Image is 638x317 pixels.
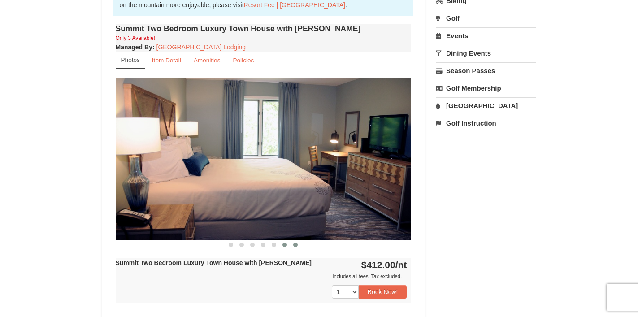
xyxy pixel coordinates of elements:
[436,115,536,131] a: Golf Instruction
[436,45,536,61] a: Dining Events
[152,57,181,64] small: Item Detail
[436,62,536,79] a: Season Passes
[116,52,145,69] a: Photos
[156,43,246,51] a: [GEOGRAPHIC_DATA] Lodging
[116,35,155,41] small: Only 3 Available!
[436,27,536,44] a: Events
[395,260,407,270] span: /nt
[436,80,536,96] a: Golf Membership
[116,43,152,51] span: Managed By
[227,52,260,69] a: Policies
[121,56,140,63] small: Photos
[361,260,407,270] strong: $412.00
[146,52,187,69] a: Item Detail
[116,43,155,51] strong: :
[194,57,221,64] small: Amenities
[116,24,412,33] h4: Summit Two Bedroom Luxury Town House with [PERSON_NAME]
[188,52,226,69] a: Amenities
[116,272,407,281] div: Includes all fees. Tax excluded.
[359,285,407,299] button: Book Now!
[244,1,345,9] a: Resort Fee | [GEOGRAPHIC_DATA]
[233,57,254,64] small: Policies
[436,97,536,114] a: [GEOGRAPHIC_DATA]
[436,10,536,26] a: Golf
[116,78,412,239] img: 18876286-208-faf94db9.png
[116,259,312,266] strong: Summit Two Bedroom Luxury Town House with [PERSON_NAME]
